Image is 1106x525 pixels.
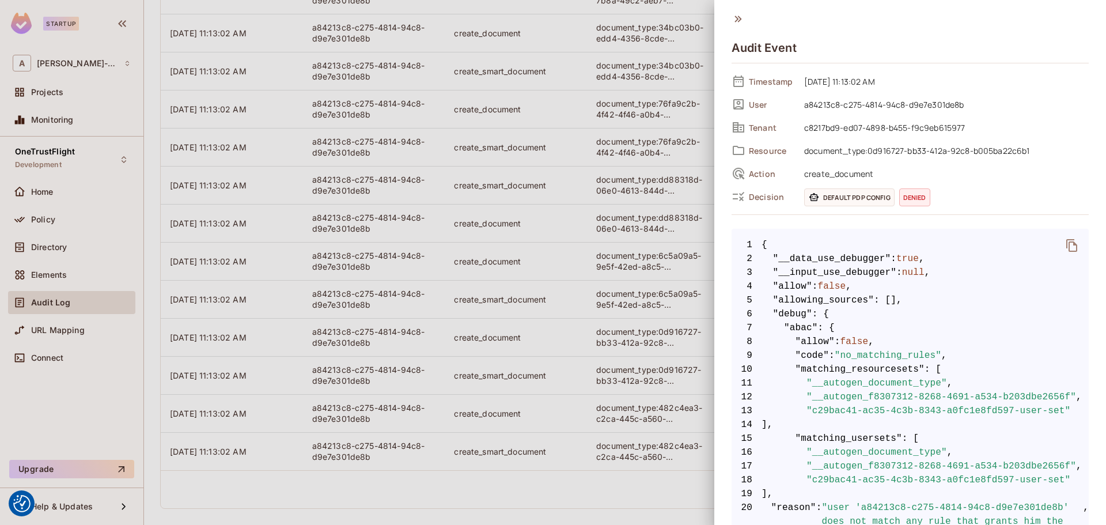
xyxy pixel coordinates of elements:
[732,362,762,376] span: 10
[806,473,1070,487] span: "c29bac41-ac35-4c3b-8343-a0fc1e8fd597-user-set"
[796,349,829,362] span: "code"
[732,238,762,252] span: 1
[902,266,925,280] span: null
[773,266,897,280] span: "__input_use_debugger"
[925,266,930,280] span: ,
[947,445,953,459] span: ,
[749,122,795,133] span: Tenant
[798,120,1089,134] span: c8217bd9-ed07-4898-b455-f9c9eb615977
[784,321,818,335] span: "abac"
[919,252,925,266] span: ,
[818,280,846,293] span: false
[732,335,762,349] span: 8
[732,418,762,432] span: 14
[773,293,874,307] span: "allowing_sources"
[796,362,925,376] span: "matching_resourcesets"
[798,167,1089,180] span: create_document
[732,266,762,280] span: 3
[749,76,795,87] span: Timestamp
[732,307,762,321] span: 6
[749,145,795,156] span: Resource
[835,349,941,362] span: "no_matching_rules"
[835,335,840,349] span: :
[902,432,919,445] span: : [
[804,188,895,206] span: Default PDP config
[773,280,812,293] span: "allow"
[749,99,795,110] span: User
[732,487,762,501] span: 19
[732,445,762,459] span: 16
[874,293,902,307] span: : [],
[798,74,1089,88] span: [DATE] 11:13:02 AM
[818,321,835,335] span: : {
[846,280,851,293] span: ,
[13,495,31,512] button: Consent Preferences
[812,280,818,293] span: :
[925,362,941,376] span: : [
[798,97,1089,111] span: a84213c8-c275-4814-94c8-d9e7e301de8b
[896,266,902,280] span: :
[1076,390,1082,404] span: ,
[732,487,1089,501] span: ],
[891,252,896,266] span: :
[829,349,835,362] span: :
[806,404,1070,418] span: "c29bac41-ac35-4c3b-8343-a0fc1e8fd597-user-set"
[749,191,795,202] span: Decision
[732,404,762,418] span: 13
[1076,459,1082,473] span: ,
[806,459,1076,473] span: "__autogen_f8307312-8268-4691-a534-b203dbe2656f"
[732,473,762,487] span: 18
[947,376,953,390] span: ,
[798,143,1089,157] span: document_type:0d916727-bb33-412a-92c8-b005ba22c6b1
[732,432,762,445] span: 15
[806,376,947,390] span: "__autogen_document_type"
[812,307,829,321] span: : {
[941,349,947,362] span: ,
[732,418,1089,432] span: ],
[896,252,919,266] span: true
[762,238,767,252] span: {
[749,168,795,179] span: Action
[796,335,835,349] span: "allow"
[806,445,947,459] span: "__autogen_document_type"
[732,390,762,404] span: 12
[732,293,762,307] span: 5
[868,335,874,349] span: ,
[732,459,762,473] span: 17
[806,390,1076,404] span: "__autogen_f8307312-8268-4691-a534-b203dbe2656f"
[773,252,891,266] span: "__data_use_debugger"
[732,376,762,390] span: 11
[1058,232,1086,259] button: delete
[840,335,869,349] span: false
[796,432,902,445] span: "matching_usersets"
[732,349,762,362] span: 9
[732,252,762,266] span: 2
[732,280,762,293] span: 4
[899,188,930,206] span: denied
[732,41,797,55] h4: Audit Event
[13,495,31,512] img: Revisit consent button
[773,307,812,321] span: "debug"
[732,321,762,335] span: 7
